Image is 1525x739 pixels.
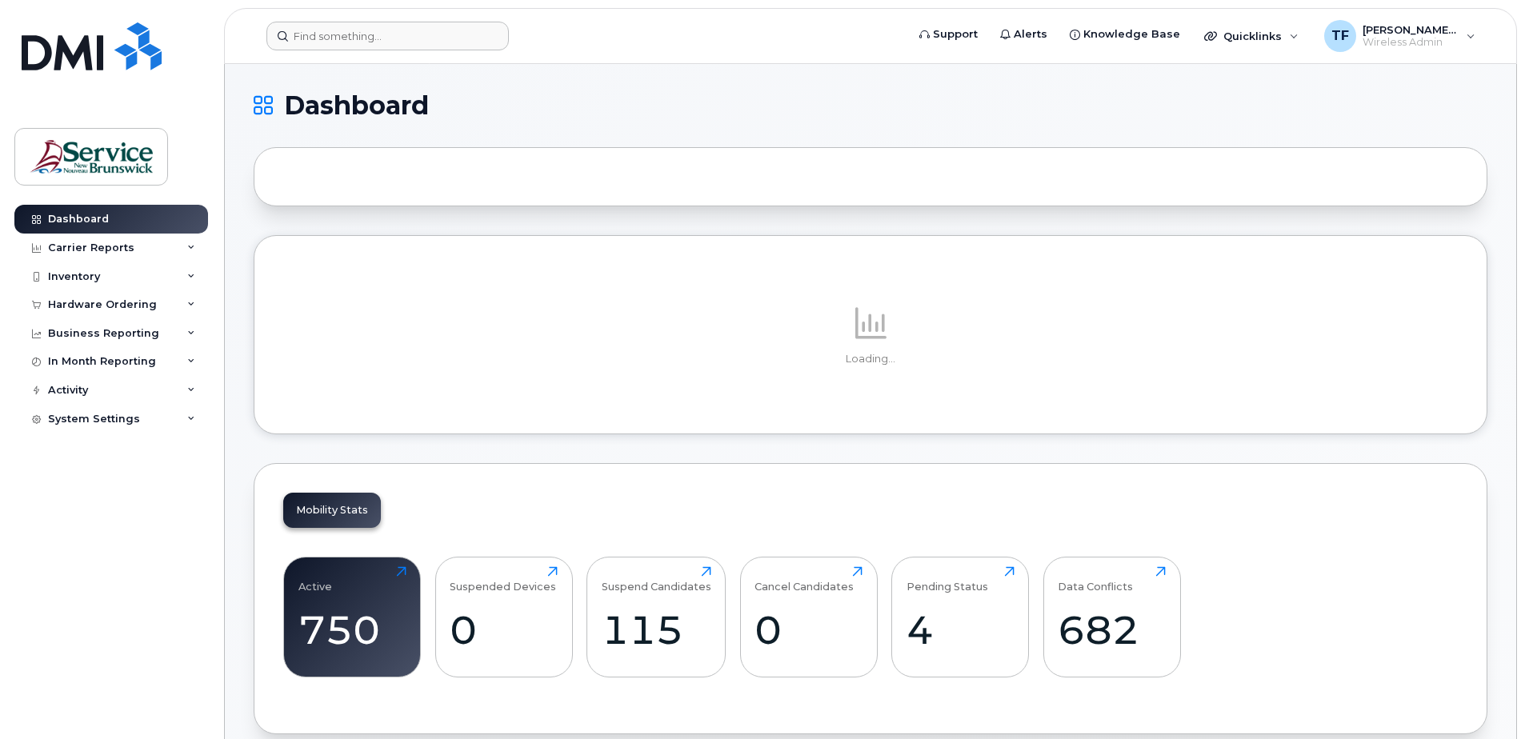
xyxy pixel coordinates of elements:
span: Dashboard [284,94,429,118]
div: 0 [754,606,863,653]
div: Suspend Candidates [602,566,711,593]
div: Data Conflicts [1058,566,1133,593]
a: Suspend Candidates115 [602,566,711,669]
div: Suspended Devices [450,566,556,593]
div: 115 [602,606,711,653]
a: Pending Status4 [907,566,1015,669]
a: Suspended Devices0 [450,566,558,669]
div: 682 [1058,606,1166,653]
div: 0 [450,606,558,653]
a: Active750 [298,566,406,669]
div: Cancel Candidates [754,566,854,593]
div: Active [298,566,332,593]
div: 750 [298,606,406,653]
p: Loading... [283,352,1458,366]
a: Cancel Candidates0 [754,566,863,669]
div: Pending Status [907,566,988,593]
div: 4 [907,606,1015,653]
a: Data Conflicts682 [1058,566,1166,669]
